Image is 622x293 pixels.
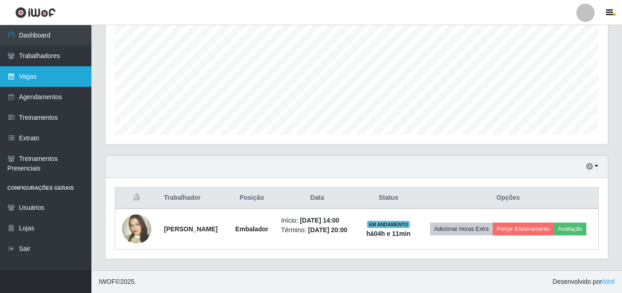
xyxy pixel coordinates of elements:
th: Opções [418,187,599,209]
a: iWof [602,278,615,285]
th: Posição [228,187,276,209]
li: Início: [281,216,353,225]
span: Desenvolvido por [553,277,615,287]
button: Adicionar Horas Extra [430,223,493,235]
th: Status [359,187,418,209]
time: [DATE] 14:00 [300,217,339,224]
strong: [PERSON_NAME] [164,225,218,233]
span: IWOF [99,278,116,285]
th: Data [276,187,359,209]
li: Término: [281,225,353,235]
th: Trabalhador [159,187,228,209]
span: © 2025 . [99,277,136,287]
strong: Embalador [235,225,268,233]
strong: há 04 h e 11 min [367,230,411,237]
button: Avaliação [554,223,586,235]
button: Forçar Encerramento [493,223,554,235]
img: 1719496420169.jpeg [122,197,151,261]
time: [DATE] 20:00 [308,226,347,234]
span: EM ANDAMENTO [367,221,410,228]
img: CoreUI Logo [15,7,56,18]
